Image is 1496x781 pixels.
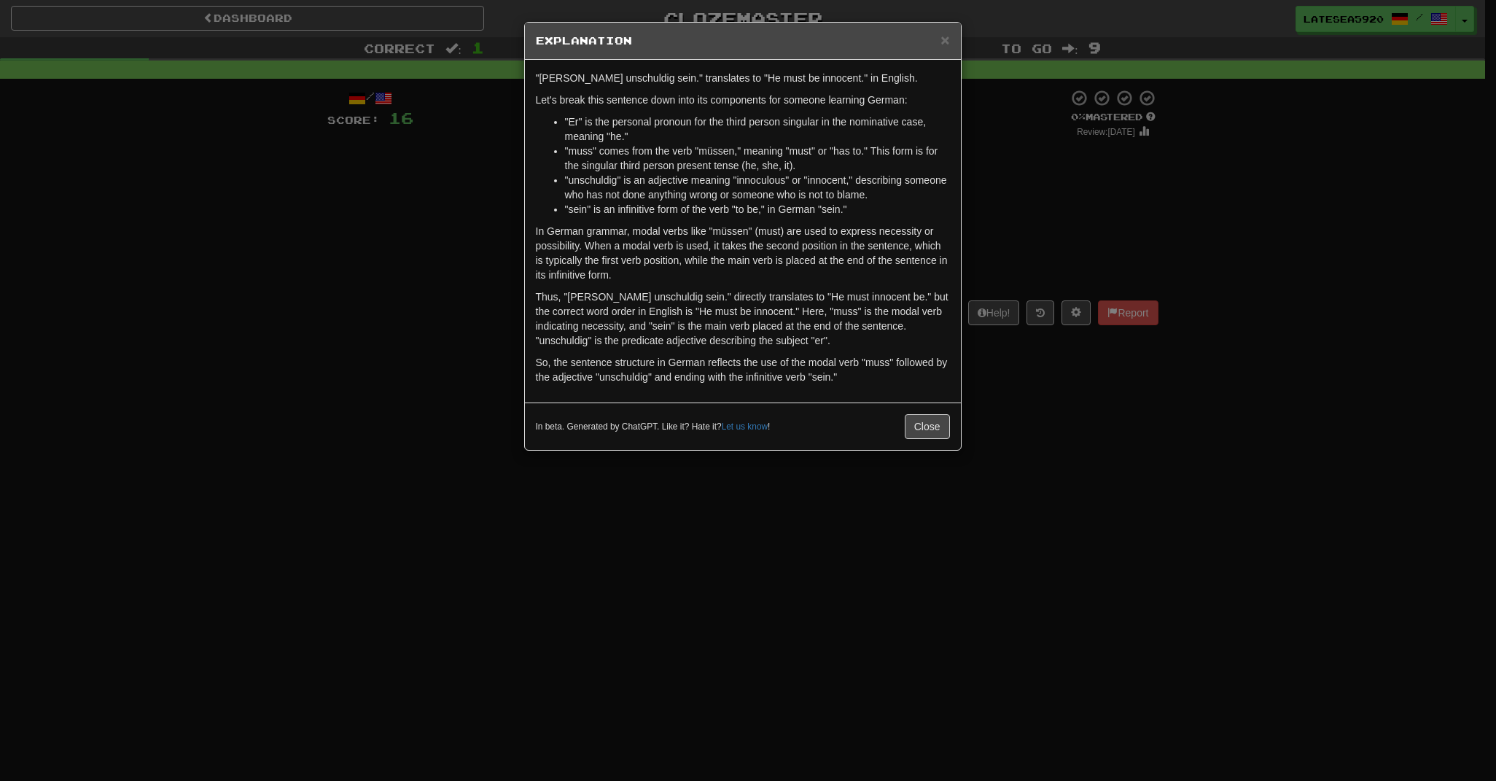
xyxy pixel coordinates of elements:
p: So, the sentence structure in German reflects the use of the modal verb "muss" followed by the ad... [536,355,950,384]
p: Thus, "[PERSON_NAME] unschuldig sein." directly translates to "He must innocent be." but the corr... [536,290,950,348]
a: Let us know [722,421,768,432]
button: Close [940,32,949,47]
p: In German grammar, modal verbs like "müssen" (must) are used to express necessity or possibility.... [536,224,950,282]
p: "[PERSON_NAME] unschuldig sein." translates to "He must be innocent." in English. [536,71,950,85]
li: "unschuldig" is an adjective meaning "innoculous" or "innocent," describing someone who has not d... [565,173,950,202]
li: "sein" is an infinitive form of the verb "to be," in German "sein." [565,202,950,217]
p: Let's break this sentence down into its components for someone learning German: [536,93,950,107]
h5: Explanation [536,34,950,48]
li: "muss" comes from the verb "müssen," meaning "must" or "has to." This form is for the singular th... [565,144,950,173]
small: In beta. Generated by ChatGPT. Like it? Hate it? ! [536,421,771,433]
li: "Er" is the personal pronoun for the third person singular in the nominative case, meaning "he." [565,114,950,144]
button: Close [905,414,950,439]
span: × [940,31,949,48]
